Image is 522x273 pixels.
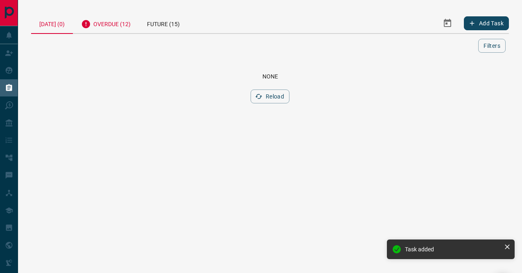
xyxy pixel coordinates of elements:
div: [DATE] (0) [31,13,73,34]
div: None [41,73,499,80]
button: Add Task [464,16,509,30]
button: Reload [251,90,289,103]
button: Select Date Range [438,13,457,33]
div: Future (15) [139,13,188,33]
button: Filters [478,39,506,53]
div: Overdue (12) [73,13,139,33]
div: Task added [405,246,501,253]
